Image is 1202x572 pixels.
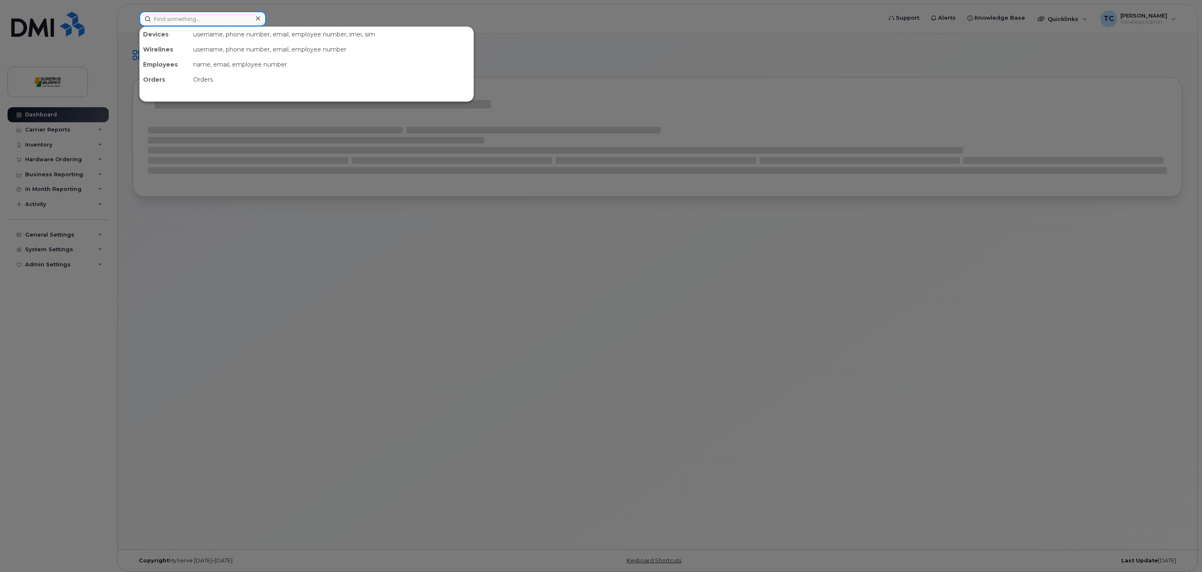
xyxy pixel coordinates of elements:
div: Wirelines [140,42,190,57]
div: username, phone number, email, employee number, imei, sim [190,27,473,42]
div: Devices [140,27,190,42]
div: Orders [190,72,473,87]
div: name, email, employee number [190,57,473,72]
div: Employees [140,57,190,72]
div: username, phone number, email, employee number [190,42,473,57]
div: Orders [140,72,190,87]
